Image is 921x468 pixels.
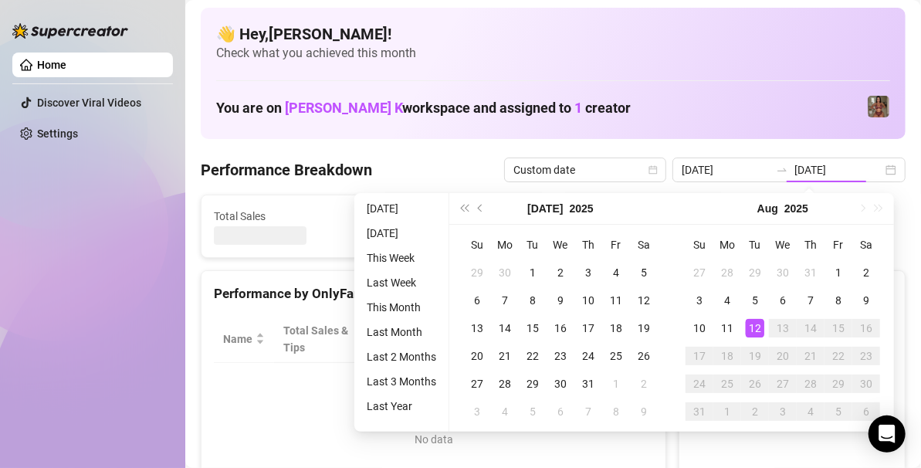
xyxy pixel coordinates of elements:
span: [PERSON_NAME] K [285,100,402,116]
th: Chat Conversion [551,316,654,363]
span: Chat Conversion [560,322,632,356]
div: Open Intercom Messenger [869,415,906,453]
span: Custom date [513,158,657,181]
span: calendar [648,165,658,175]
span: Messages Sent [573,208,713,225]
th: Name [214,316,274,363]
div: Sales by OnlyFans Creator [692,283,892,304]
h1: You are on workspace and assigned to creator [216,100,631,117]
img: Greek [868,96,889,117]
span: Total Sales & Tips [283,322,350,356]
h4: 👋 Hey, [PERSON_NAME] ! [216,23,890,45]
span: Name [223,331,252,348]
a: Discover Viral Videos [37,97,141,109]
a: Settings [37,127,78,140]
span: Sales / Hour [481,322,529,356]
input: Start date [682,161,770,178]
span: 1 [574,100,582,116]
a: Home [37,59,66,71]
div: No data [229,431,638,448]
img: logo-BBDzfeDw.svg [12,23,128,39]
span: Active Chats [393,208,533,225]
span: Total Sales [214,208,354,225]
div: Performance by OnlyFans Creator [214,283,653,304]
span: to [776,164,788,176]
span: swap-right [776,164,788,176]
span: Check what you achieved this month [216,45,890,62]
input: End date [794,161,882,178]
div: Est. Hours Worked [381,322,451,356]
th: Total Sales & Tips [274,316,371,363]
th: Sales / Hour [472,316,550,363]
h4: Performance Breakdown [201,159,372,181]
